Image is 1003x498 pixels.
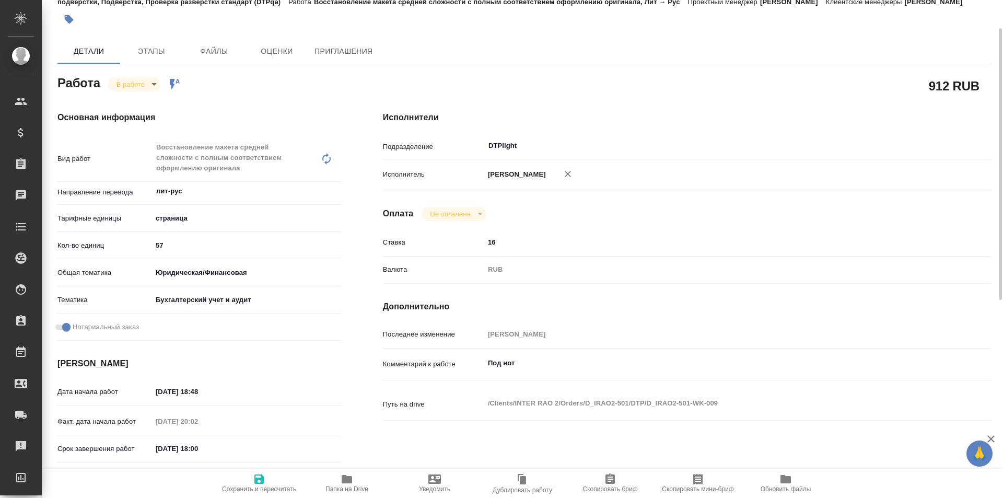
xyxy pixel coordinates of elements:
[484,395,941,412] textarea: /Clients/INTER RAO 2/Orders/D_IRAO2-501/DTP/D_IRAO2-501-WK-009
[761,485,811,493] span: Обновить файлы
[152,291,341,309] div: Бухгалтерский учет и аудит
[742,469,830,498] button: Обновить файлы
[419,485,450,493] span: Уведомить
[422,207,486,221] div: В работе
[493,487,552,494] span: Дублировать работу
[222,485,296,493] span: Сохранить и пересчитать
[383,207,414,220] h4: Оплата
[383,237,484,248] p: Ставка
[57,213,152,224] p: Тарифные единицы
[971,443,988,465] span: 🙏
[108,77,160,91] div: В работе
[152,238,341,253] input: ✎ Введи что-нибудь
[383,264,484,275] p: Валюта
[383,399,484,410] p: Путь на drive
[57,8,80,31] button: Добавить тэг
[113,80,148,89] button: В работе
[314,45,373,58] span: Приглашения
[57,444,152,454] p: Срок завершения работ
[325,485,368,493] span: Папка на Drive
[383,142,484,152] p: Подразделение
[662,485,733,493] span: Скопировать мини-бриф
[57,240,152,251] p: Кол-во единиц
[484,169,546,180] p: [PERSON_NAME]
[189,45,239,58] span: Файлы
[383,329,484,340] p: Последнее изменение
[57,387,152,397] p: Дата начала работ
[335,190,337,192] button: Open
[73,322,139,332] span: Нотариальный заказ
[929,77,979,95] h2: 912 RUB
[252,45,302,58] span: Оценки
[556,163,579,186] button: Удалить исполнителя
[484,327,941,342] input: Пустое поле
[152,414,243,429] input: Пустое поле
[57,111,341,124] h4: Основная информация
[383,359,484,369] p: Комментарий к работе
[383,111,992,124] h4: Исполнители
[64,45,114,58] span: Детали
[57,73,100,91] h2: Работа
[57,295,152,305] p: Тематика
[479,469,566,498] button: Дублировать работу
[566,469,654,498] button: Скопировать бриф
[57,154,152,164] p: Вид работ
[383,169,484,180] p: Исполнитель
[152,441,243,456] input: ✎ Введи что-нибудь
[152,264,341,282] div: Юридическая/Финансовая
[654,469,742,498] button: Скопировать мини-бриф
[582,485,637,493] span: Скопировать бриф
[303,469,391,498] button: Папка на Drive
[57,187,152,198] p: Направление перевода
[484,235,941,250] input: ✎ Введи что-нибудь
[126,45,177,58] span: Этапы
[57,268,152,278] p: Общая тематика
[215,469,303,498] button: Сохранить и пересчитать
[966,441,993,467] button: 🙏
[427,210,473,218] button: Не оплачена
[57,416,152,427] p: Факт. дата начала работ
[152,210,341,227] div: страница
[484,261,941,279] div: RUB
[935,145,937,147] button: Open
[152,384,243,399] input: ✎ Введи что-нибудь
[484,354,941,372] textarea: Под нот
[391,469,479,498] button: Уведомить
[383,300,992,313] h4: Дополнительно
[57,357,341,370] h4: [PERSON_NAME]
